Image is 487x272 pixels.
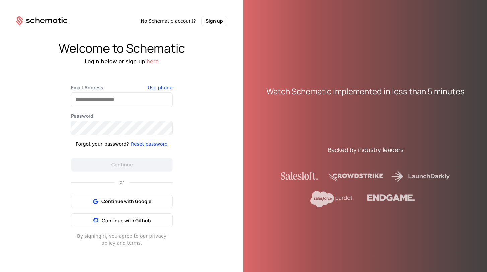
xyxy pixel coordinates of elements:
div: Forgot your password? [76,141,129,147]
button: here [147,58,159,66]
span: No Schematic account? [141,18,196,24]
div: Backed by industry leaders [328,145,403,154]
span: Continue with Github [102,217,151,224]
button: Continue with Google [71,195,173,208]
a: terms [127,240,141,246]
div: By signing in , you agree to our privacy and . [71,233,173,246]
button: Sign up [201,16,227,26]
div: Watch Schematic implemented in less than 5 minutes [266,86,465,97]
span: or [114,180,129,185]
button: Continue with Github [71,213,173,227]
label: Password [71,113,173,119]
label: Email Address [71,84,173,91]
button: Reset password [131,141,168,147]
button: Use phone [148,84,172,91]
button: Continue [71,158,173,172]
span: Continue with Google [101,198,151,205]
a: policy [101,240,115,246]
